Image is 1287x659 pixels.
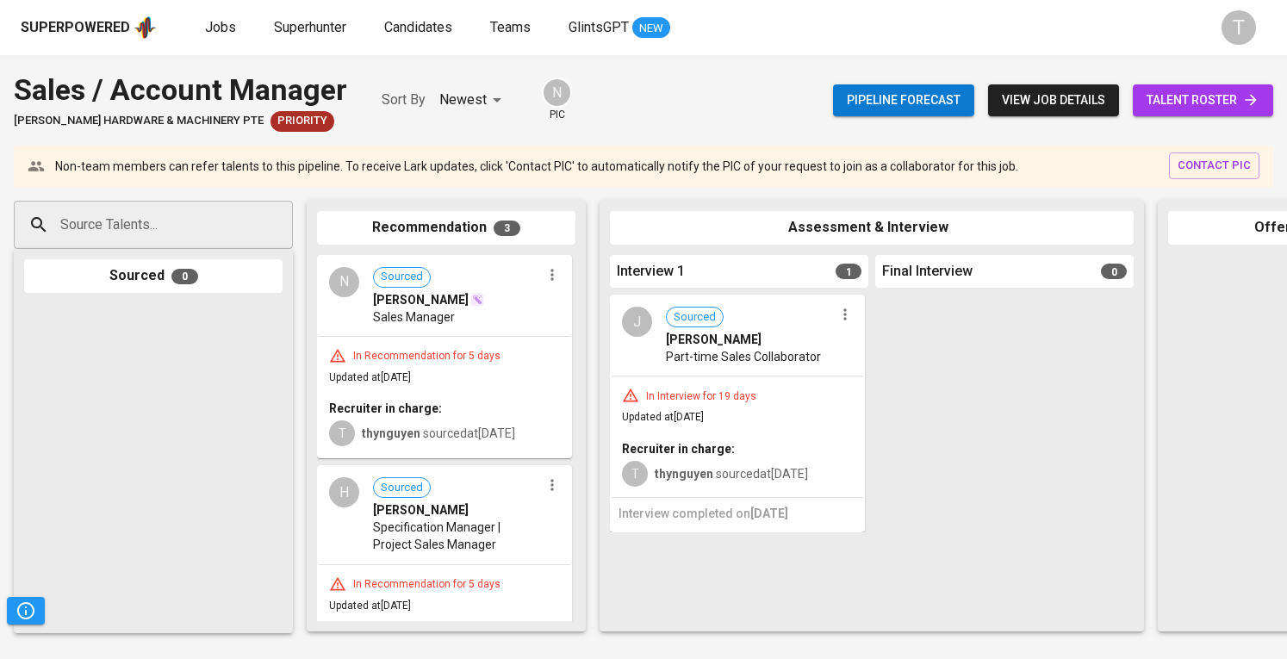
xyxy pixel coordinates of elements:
span: contact pic [1178,156,1251,176]
span: NEW [632,20,670,37]
div: In Recommendation for 5 days [346,349,507,364]
a: talent roster [1133,84,1273,116]
span: 0 [171,269,198,284]
div: T [1222,10,1256,45]
div: In Recommendation for 5 days [346,577,507,592]
span: Candidates [384,19,452,35]
span: Jobs [205,19,236,35]
span: Interview 1 [617,262,685,282]
div: N [542,78,572,108]
span: view job details [1002,90,1105,111]
span: Sourced [374,480,430,496]
span: 1 [836,264,861,279]
button: Pipeline forecast [833,84,974,116]
b: Recruiter in charge: [622,442,735,456]
div: Superpowered [21,18,130,38]
h6: Interview completed on [619,505,856,524]
img: magic_wand.svg [470,293,484,307]
span: sourced at [DATE] [362,426,515,440]
span: Specification Manager | Project Sales Manager [373,519,541,553]
b: thynguyen [655,467,713,481]
p: Sort By [382,90,426,110]
div: Assessment & Interview [610,211,1134,245]
a: Superpoweredapp logo [21,15,157,40]
a: Teams [490,17,534,39]
span: talent roster [1147,90,1259,111]
button: view job details [988,84,1119,116]
b: thynguyen [362,426,420,440]
p: Newest [439,90,487,110]
a: Candidates [384,17,456,39]
span: Priority [270,113,334,129]
div: H [329,477,359,507]
a: GlintsGPT NEW [569,17,670,39]
button: contact pic [1169,152,1259,179]
b: Recruiter in charge: [329,401,442,415]
span: [PERSON_NAME] [373,501,469,519]
div: J [622,307,652,337]
span: Updated at [DATE] [329,371,411,383]
div: Recommendation [317,211,575,245]
div: In Interview for 19 days [639,389,763,404]
a: Superhunter [274,17,350,39]
div: Sales / Account Manager [14,69,347,111]
span: Pipeline forecast [847,90,961,111]
button: Pipeline Triggers [7,597,45,625]
div: Sourced [24,259,283,293]
span: Superhunter [274,19,346,35]
span: 0 [1101,264,1127,279]
span: [PERSON_NAME] [373,291,469,308]
span: Sourced [667,309,723,326]
a: Jobs [205,17,239,39]
div: NSourced[PERSON_NAME]Sales ManagerIn Recommendation for 5 daysUpdated at[DATE]Recruiter in charge... [317,255,572,459]
span: Sales Manager [373,308,455,326]
button: Open [283,223,287,227]
div: Newest [439,84,507,116]
span: 3 [494,221,520,236]
div: pic [542,78,572,122]
span: Updated at [DATE] [622,411,704,423]
div: JSourced[PERSON_NAME]Part-time Sales CollaboratorIn Interview for 19 daysUpdated at[DATE]Recruite... [610,295,865,532]
div: T [622,461,648,487]
p: Non-team members can refer talents to this pipeline. To receive Lark updates, click 'Contact PIC'... [55,158,1018,175]
span: GlintsGPT [569,19,629,35]
span: [DATE] [750,507,788,520]
div: New Job received from Demand Team [270,111,334,132]
span: Final Interview [882,262,973,282]
img: app logo [134,15,157,40]
span: [PERSON_NAME] Hardware & Machinery Pte [14,113,264,129]
span: [PERSON_NAME] [666,331,762,348]
span: Updated at [DATE] [329,600,411,612]
span: Teams [490,19,531,35]
div: T [329,420,355,446]
div: N [329,267,359,297]
span: Part-time Sales Collaborator [666,348,821,365]
span: Sourced [374,269,430,285]
span: sourced at [DATE] [655,467,808,481]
